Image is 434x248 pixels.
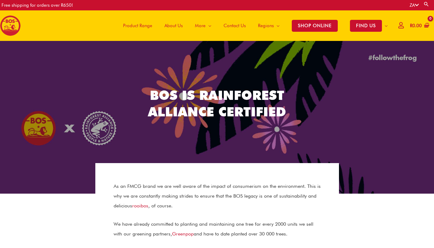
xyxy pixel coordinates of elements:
span: R [410,23,412,28]
span: Product Range [123,16,152,35]
a: SHOP ONLINE [286,10,344,41]
bdi: 0.00 [410,23,422,28]
a: View Shopping Cart, empty [409,19,429,33]
a: Product Range [117,10,158,41]
span: Contact Us [224,16,246,35]
nav: Site Navigation [112,10,394,41]
span: Regions [258,16,274,35]
span: FIND US [350,20,382,32]
span: SHOP ONLINE [292,20,338,32]
a: About Us [158,10,189,41]
p: We have already committed to planting and maintaining one tree for every 2000 units we sell with ... [114,219,321,239]
p: As an FMCG brand we are well aware of the impact of consumerism on the environment. This is why w... [114,181,321,211]
span: About Us [164,16,183,35]
a: Contact Us [217,10,252,41]
span: More [195,16,206,35]
a: Search button [423,1,429,7]
a: More [189,10,217,41]
a: Regions [252,10,286,41]
a: ZA [410,2,419,8]
a: rooibos [132,203,148,209]
h2: BOS is Rainforest Alliance certified [129,87,305,120]
a: Greenpop [172,231,194,237]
